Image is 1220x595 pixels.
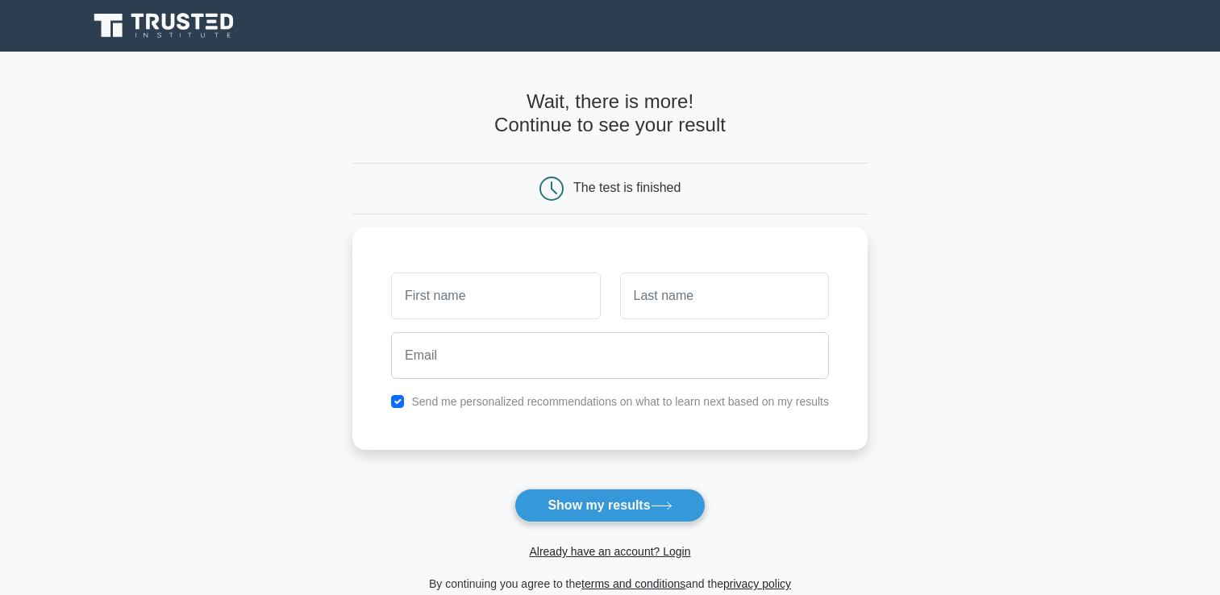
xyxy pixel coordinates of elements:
a: terms and conditions [581,577,685,590]
input: Email [391,332,829,379]
a: privacy policy [723,577,791,590]
label: Send me personalized recommendations on what to learn next based on my results [411,395,829,408]
div: The test is finished [573,181,681,194]
input: Last name [620,273,829,319]
h4: Wait, there is more! Continue to see your result [352,90,868,137]
div: By continuing you agree to the and the [343,574,877,593]
input: First name [391,273,600,319]
a: Already have an account? Login [529,545,690,558]
button: Show my results [514,489,705,522]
